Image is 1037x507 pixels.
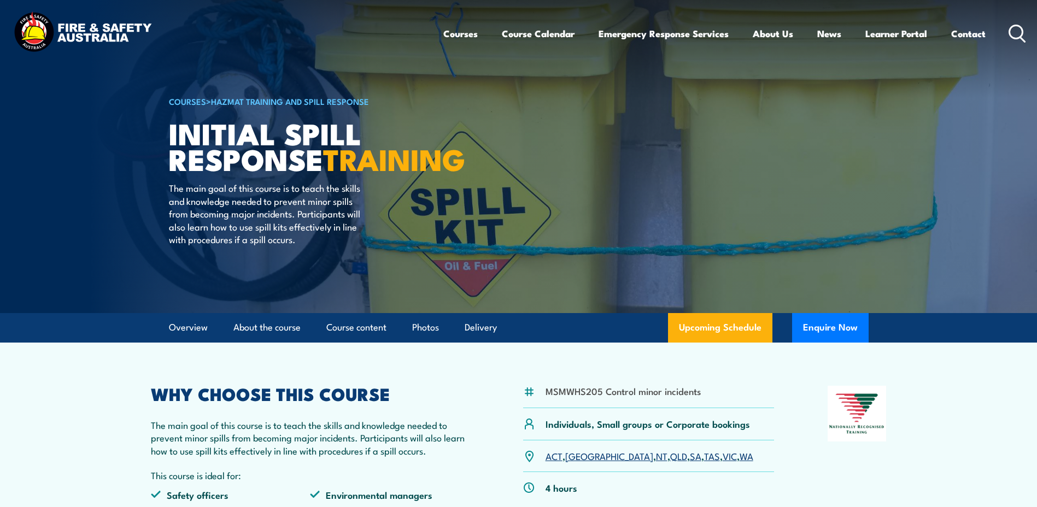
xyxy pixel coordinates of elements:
p: The main goal of this course is to teach the skills and knowledge needed to prevent minor spills ... [169,181,368,245]
li: Safety officers [151,488,310,501]
p: Individuals, Small groups or Corporate bookings [546,417,750,430]
a: About the course [233,313,301,342]
a: Course content [326,313,386,342]
a: HAZMAT Training and Spill Response [211,95,369,107]
a: Upcoming Schedule [668,313,772,343]
p: , , , , , , , [546,450,753,462]
strong: TRAINING [323,135,465,181]
button: Enquire Now [792,313,869,343]
h1: Initial Spill Response [169,120,439,171]
a: Courses [443,19,478,48]
p: 4 hours [546,481,577,494]
a: QLD [670,449,687,462]
a: ACT [546,449,563,462]
a: VIC [723,449,737,462]
a: Emergency Response Services [599,19,729,48]
h2: WHY CHOOSE THIS COURSE [151,386,470,401]
li: Environmental managers [310,488,470,501]
h6: > [169,95,439,108]
p: This course is ideal for: [151,469,470,481]
a: About Us [753,19,793,48]
a: SA [690,449,701,462]
p: The main goal of this course is to teach the skills and knowledge needed to prevent minor spills ... [151,418,470,457]
a: News [817,19,841,48]
li: MSMWHS205 Control minor incidents [546,385,701,397]
a: COURSES [169,95,206,107]
a: Learner Portal [865,19,927,48]
a: WA [740,449,753,462]
a: Delivery [465,313,497,342]
a: Contact [951,19,986,48]
a: Course Calendar [502,19,575,48]
a: TAS [704,449,720,462]
a: Photos [412,313,439,342]
img: Nationally Recognised Training logo. [828,386,887,441]
a: NT [656,449,667,462]
a: [GEOGRAPHIC_DATA] [565,449,653,462]
a: Overview [169,313,208,342]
